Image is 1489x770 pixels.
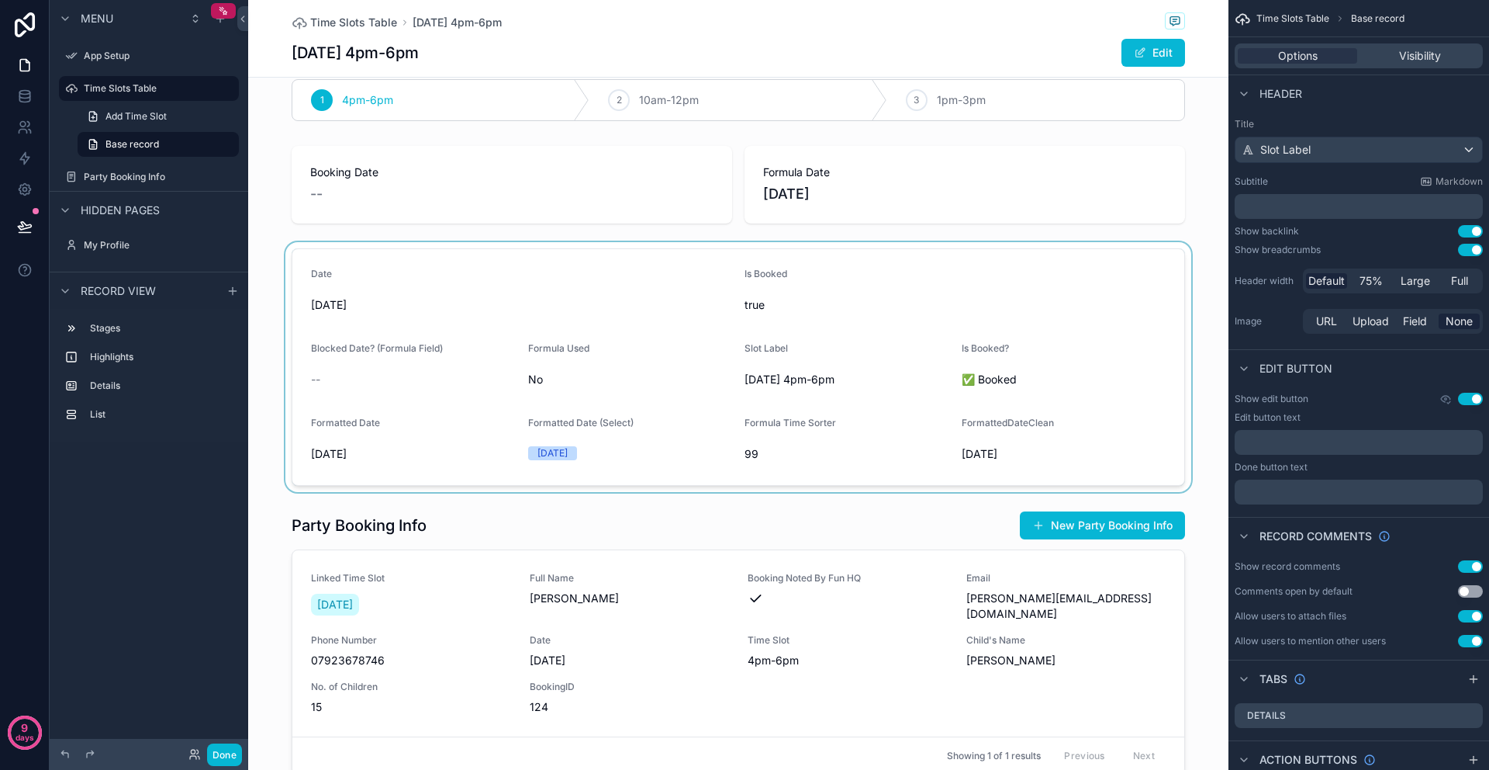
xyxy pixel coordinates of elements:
div: scrollable content [1235,194,1483,219]
span: Field [1403,314,1427,329]
span: Tabs [1259,671,1287,687]
div: scrollable content [50,309,248,442]
span: Options [1278,48,1318,64]
label: List [90,408,233,421]
span: Upload [1353,314,1389,329]
div: Allow users to attach files [1235,610,1346,623]
a: My Profile [59,233,239,258]
label: Title [1235,118,1483,130]
div: Show breadcrumbs [1235,244,1321,256]
p: 9 [21,720,28,736]
label: App Setup [84,50,236,62]
a: Add Time Slot [78,104,239,129]
a: App Setup [59,43,239,68]
span: Markdown [1435,175,1483,188]
span: Hidden pages [81,203,160,218]
label: Stages [90,322,233,335]
a: Party Booking Info [59,165,239,189]
span: Base record [105,138,159,151]
span: Time Slots Table [1256,12,1329,25]
label: Header width [1235,275,1297,287]
button: Edit [1121,39,1185,67]
p: days [16,727,34,748]
span: Record view [81,283,156,299]
span: Full [1451,273,1468,289]
label: Details [1247,709,1286,722]
div: Show record comments [1235,560,1340,573]
div: Comments open by default [1235,585,1353,598]
label: Edit button text [1235,411,1301,424]
a: Markdown [1420,175,1483,188]
span: Slot Label [1260,142,1311,158]
h1: [DATE] 4pm-6pm [292,42,419,64]
span: Record comments [1259,529,1372,544]
label: Image [1235,315,1297,328]
span: Edit button [1259,361,1332,376]
span: Header [1259,86,1302,102]
a: [DATE] 4pm-6pm [413,15,502,30]
label: Highlights [90,351,233,363]
a: Time Slots Table [59,76,239,101]
span: Large [1401,273,1430,289]
label: Done button text [1235,461,1308,473]
span: Add Time Slot [105,110,167,123]
div: Allow users to mention other users [1235,635,1386,647]
div: scrollable content [1235,430,1483,455]
div: Show backlink [1235,225,1299,238]
label: My Profile [84,239,236,251]
button: Slot Label [1235,137,1483,163]
div: scrollable content [1235,480,1483,505]
button: Done [207,744,242,766]
label: Show edit button [1235,393,1308,405]
label: Time Slots Table [84,82,230,95]
span: Default [1308,273,1345,289]
span: None [1446,314,1473,329]
span: Base record [1351,12,1404,25]
span: Menu [81,11,113,26]
span: Visibility [1399,48,1441,64]
a: Base record [78,132,239,157]
label: Party Booking Info [84,171,236,183]
label: Details [90,380,233,392]
label: Subtitle [1235,175,1268,188]
span: URL [1316,314,1337,329]
span: 75% [1359,273,1383,289]
span: Showing 1 of 1 results [947,750,1041,762]
span: Time Slots Table [310,15,397,30]
a: Time Slots Table [292,15,397,30]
